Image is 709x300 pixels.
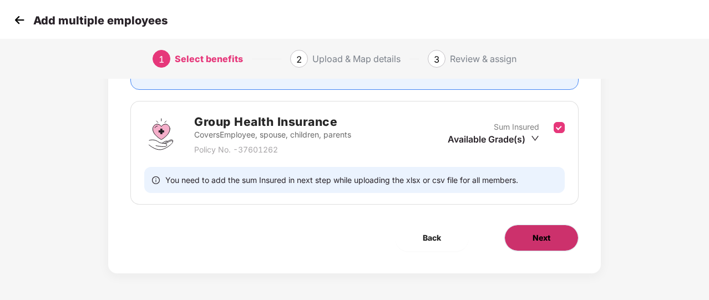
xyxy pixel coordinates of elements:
[423,232,441,244] span: Back
[175,50,243,68] div: Select benefits
[296,54,302,65] span: 2
[448,133,539,145] div: Available Grade(s)
[11,12,28,28] img: svg+xml;base64,PHN2ZyB4bWxucz0iaHR0cDovL3d3dy53My5vcmcvMjAwMC9zdmciIHdpZHRoPSIzMCIgaGVpZ2h0PSIzMC...
[159,54,164,65] span: 1
[165,175,518,185] span: You need to add the sum Insured in next step while uploading the xlsx or csv file for all members.
[533,232,550,244] span: Next
[144,118,178,151] img: svg+xml;base64,PHN2ZyBpZD0iR3JvdXBfSGVhbHRoX0luc3VyYW5jZSIgZGF0YS1uYW1lPSJHcm91cCBIZWFsdGggSW5zdX...
[194,144,351,156] p: Policy No. - 37601262
[450,50,516,68] div: Review & assign
[194,113,351,131] h2: Group Health Insurance
[531,134,539,143] span: down
[152,175,160,185] span: info-circle
[312,50,401,68] div: Upload & Map details
[395,225,469,251] button: Back
[33,14,168,27] p: Add multiple employees
[494,121,539,133] p: Sum Insured
[504,225,579,251] button: Next
[194,129,351,141] p: Covers Employee, spouse, children, parents
[434,54,439,65] span: 3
